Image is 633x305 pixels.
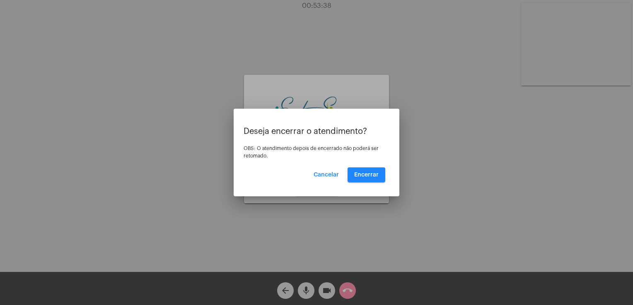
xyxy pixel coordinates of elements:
[244,146,379,158] span: OBS: O atendimento depois de encerrado não poderá ser retomado.
[354,172,379,178] span: Encerrar
[307,167,345,182] button: Cancelar
[314,172,339,178] span: Cancelar
[244,127,389,136] p: Deseja encerrar o atendimento?
[348,167,385,182] button: Encerrar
